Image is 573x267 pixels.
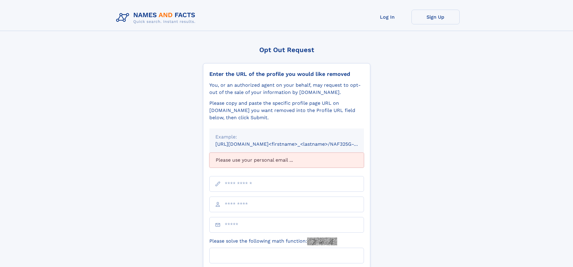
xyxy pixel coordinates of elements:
div: Enter the URL of the profile you would like removed [209,71,364,77]
a: Log In [363,10,411,24]
a: Sign Up [411,10,460,24]
label: Please solve the following math function: [209,238,337,245]
div: Example: [215,133,358,141]
div: Please use your personal email ... [209,153,364,168]
small: [URL][DOMAIN_NAME]<firstname>_<lastname>/NAF325G-xxxxxxxx [215,141,375,147]
div: Opt Out Request [203,46,370,54]
img: Logo Names and Facts [114,10,200,26]
div: You, or an authorized agent on your behalf, may request to opt-out of the sale of your informatio... [209,82,364,96]
div: Please copy and paste the specific profile page URL on [DOMAIN_NAME] you want removed into the Pr... [209,100,364,121]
